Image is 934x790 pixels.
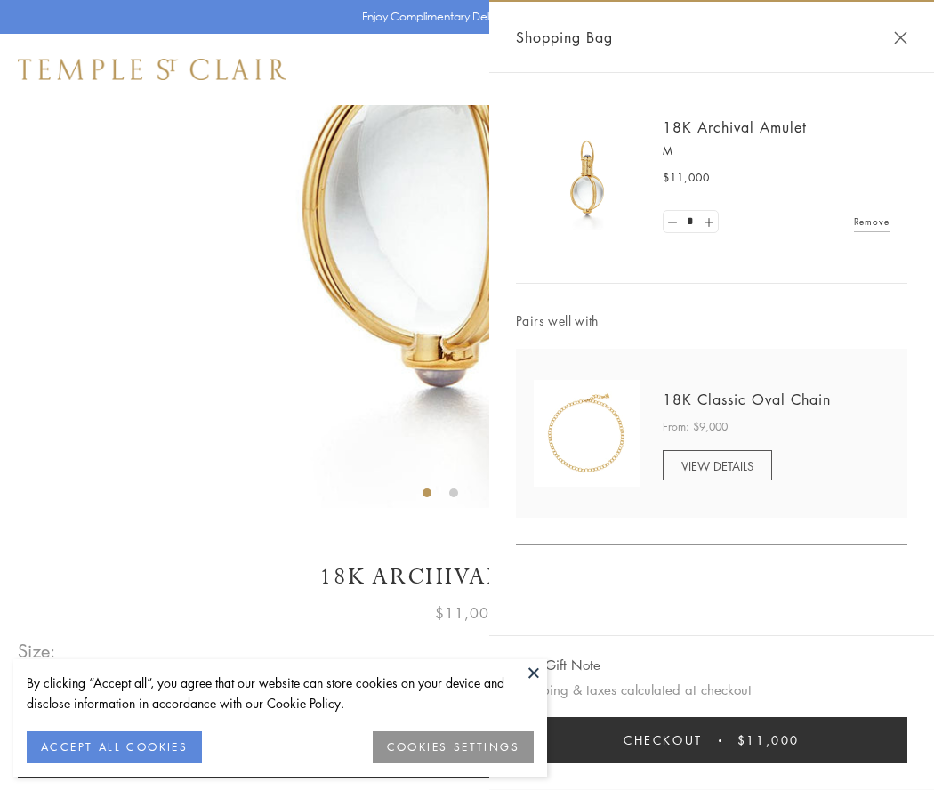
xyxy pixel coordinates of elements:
[27,731,202,763] button: ACCEPT ALL COOKIES
[624,730,703,750] span: Checkout
[516,26,613,49] span: Shopping Bag
[663,117,807,137] a: 18K Archival Amulet
[894,31,907,44] button: Close Shopping Bag
[516,717,907,763] button: Checkout $11,000
[362,8,564,26] p: Enjoy Complimentary Delivery & Returns
[664,211,681,233] a: Set quantity to 0
[435,601,499,625] span: $11,000
[534,380,640,487] img: N88865-OV18
[27,673,534,713] div: By clicking “Accept all”, you agree that our website can store cookies on your device and disclos...
[663,450,772,480] a: VIEW DETAILS
[373,731,534,763] button: COOKIES SETTINGS
[516,654,600,676] button: Add Gift Note
[663,169,710,187] span: $11,000
[18,636,57,665] span: Size:
[663,390,831,409] a: 18K Classic Oval Chain
[854,212,890,231] a: Remove
[516,310,907,331] span: Pairs well with
[699,211,717,233] a: Set quantity to 2
[663,418,728,436] span: From: $9,000
[18,59,286,80] img: Temple St. Clair
[681,457,753,474] span: VIEW DETAILS
[737,730,800,750] span: $11,000
[663,142,890,160] p: M
[516,679,907,701] p: Shipping & taxes calculated at checkout
[534,125,640,231] img: 18K Archival Amulet
[18,561,916,592] h1: 18K Archival Amulet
